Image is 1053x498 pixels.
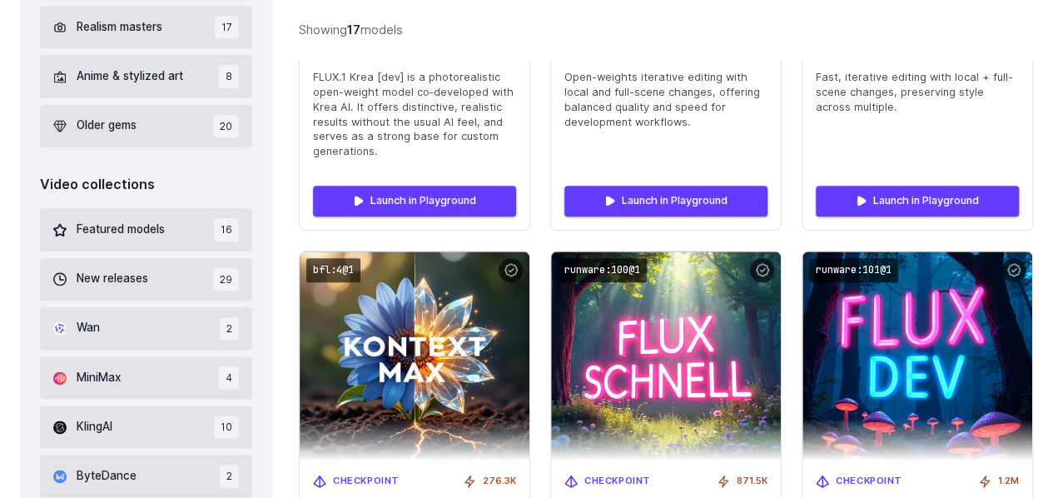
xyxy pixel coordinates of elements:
[564,70,767,130] span: Open-weights iterative editing with local and full-scene changes, offering balanced quality and s...
[333,474,400,489] span: Checkpoint
[584,474,651,489] span: Checkpoint
[306,258,360,282] code: bfl:4@1
[77,117,137,135] span: Older gems
[40,208,252,251] button: Featured models 16
[219,366,239,389] span: 4
[40,356,252,399] button: MiniMax 4
[40,174,252,196] div: Video collections
[40,455,252,497] button: ByteDance 2
[313,186,516,216] a: Launch in Playground
[313,70,516,159] span: FLUX.1 Krea [dev] is a photorealistic open-weight model co‑developed with Krea AI. It offers dist...
[77,418,112,436] span: KlingAI
[213,115,239,137] span: 20
[214,416,239,438] span: 10
[816,186,1019,216] a: Launch in Playground
[809,258,898,282] code: runware:101@1
[299,20,403,39] div: Showing models
[77,221,165,239] span: Featured models
[40,6,252,48] button: Realism masters 17
[77,67,183,86] span: Anime & stylized art
[558,258,647,282] code: runware:100@1
[40,406,252,448] button: KlingAI 10
[300,251,529,461] img: FLUX.1 Kontext [max]
[40,55,252,97] button: Anime & stylized art 8
[551,251,781,461] img: FLUX.1 [schnell]
[215,16,239,38] span: 17
[836,474,902,489] span: Checkpoint
[483,474,516,489] span: 276.3K
[77,18,162,37] span: Realism masters
[77,369,121,387] span: MiniMax
[816,70,1019,115] span: Fast, iterative editing with local + full-scene changes, preserving style across multiple.
[564,186,767,216] a: Launch in Playground
[219,65,239,87] span: 8
[40,307,252,350] button: Wan 2
[77,270,148,288] span: New releases
[214,218,239,241] span: 16
[802,251,1032,461] img: FLUX.1 [dev]
[998,474,1019,489] span: 1.2M
[213,268,239,291] span: 29
[40,258,252,301] button: New releases 29
[347,22,360,37] strong: 17
[220,317,239,340] span: 2
[77,467,137,486] span: ByteDance
[220,465,239,487] span: 2
[40,105,252,147] button: Older gems 20
[77,319,100,337] span: Wan
[737,474,767,489] span: 871.5K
